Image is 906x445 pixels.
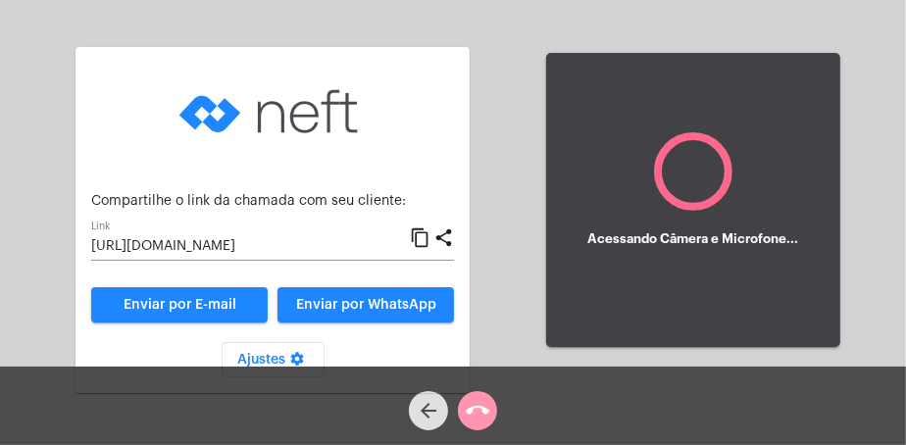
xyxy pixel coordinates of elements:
[237,353,309,367] span: Ajustes
[285,351,309,374] mat-icon: settings
[433,226,454,250] mat-icon: share
[175,63,371,161] img: logo-neft-novo-2.png
[222,342,325,377] button: Ajustes
[466,399,489,422] mat-icon: call_end
[296,298,436,312] span: Enviar por WhatsApp
[417,399,440,422] mat-icon: arrow_back
[91,194,454,209] p: Compartilhe o link da chamada com seu cliente:
[277,287,454,322] button: Enviar por WhatsApp
[410,226,430,250] mat-icon: content_copy
[124,298,236,312] span: Enviar por E-mail
[587,232,798,246] h5: Acessando Câmera e Microfone...
[91,287,268,322] a: Enviar por E-mail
